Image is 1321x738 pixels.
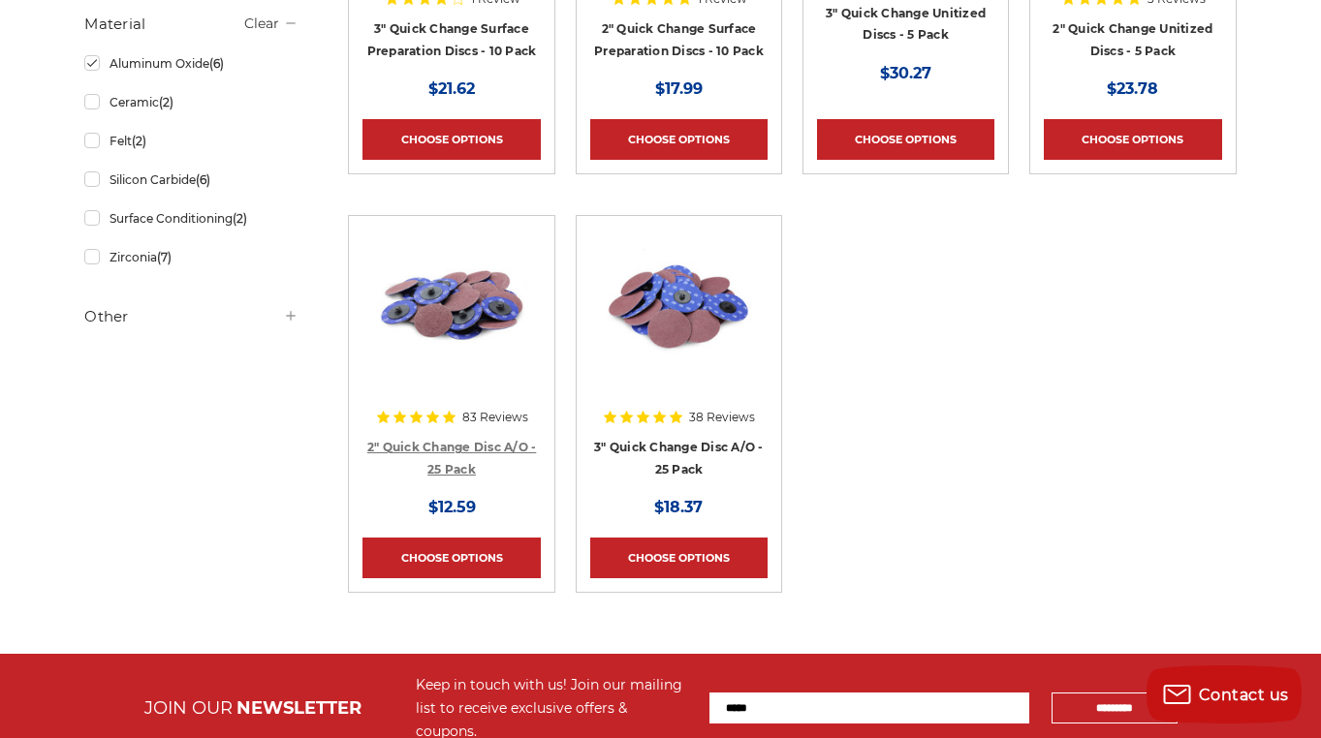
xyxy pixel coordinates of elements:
[817,119,994,160] a: Choose Options
[84,240,299,274] a: Zirconia
[84,13,299,36] h5: Material
[1107,79,1158,98] span: $23.78
[159,95,173,109] span: (2)
[1147,665,1302,723] button: Contact us
[654,498,703,516] span: $18.37
[1044,119,1221,160] a: Choose Options
[374,230,529,384] img: 2 inch red aluminum oxide quick change sanding discs for metalwork
[362,119,540,160] a: Choose Options
[244,15,279,32] a: Clear
[84,305,299,328] h5: Other
[209,56,224,71] span: (6)
[689,412,755,423] span: 38 Reviews
[367,440,537,477] a: 2" Quick Change Disc A/O - 25 Pack
[590,538,768,578] a: Choose Options
[84,124,299,158] a: Felt
[233,211,247,226] span: (2)
[428,498,476,516] span: $12.59
[462,412,528,423] span: 83 Reviews
[880,64,931,82] span: $30.27
[594,21,764,58] a: 2" Quick Change Surface Preparation Discs - 10 Pack
[601,230,756,384] img: 3-inch aluminum oxide quick change sanding discs for sanding and deburring
[655,79,703,98] span: $17.99
[826,6,986,43] a: 3" Quick Change Unitized Discs - 5 Pack
[367,21,537,58] a: 3" Quick Change Surface Preparation Discs - 10 Pack
[1199,686,1289,704] span: Contact us
[84,163,299,197] a: Silicon Carbide
[362,538,540,578] a: Choose Options
[236,697,362,719] span: NEWSLETTER
[362,230,540,407] a: 2 inch red aluminum oxide quick change sanding discs for metalwork
[144,697,233,719] span: JOIN OUR
[594,440,764,477] a: 3" Quick Change Disc A/O - 25 Pack
[590,230,768,407] a: 3-inch aluminum oxide quick change sanding discs for sanding and deburring
[84,46,299,80] a: Aluminum Oxide
[590,119,768,160] a: Choose Options
[157,250,172,264] span: (7)
[84,85,299,119] a: Ceramic
[196,172,210,187] span: (6)
[84,201,299,235] a: Surface Conditioning
[1053,21,1212,58] a: 2" Quick Change Unitized Discs - 5 Pack
[132,134,146,148] span: (2)
[428,79,475,98] span: $21.62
